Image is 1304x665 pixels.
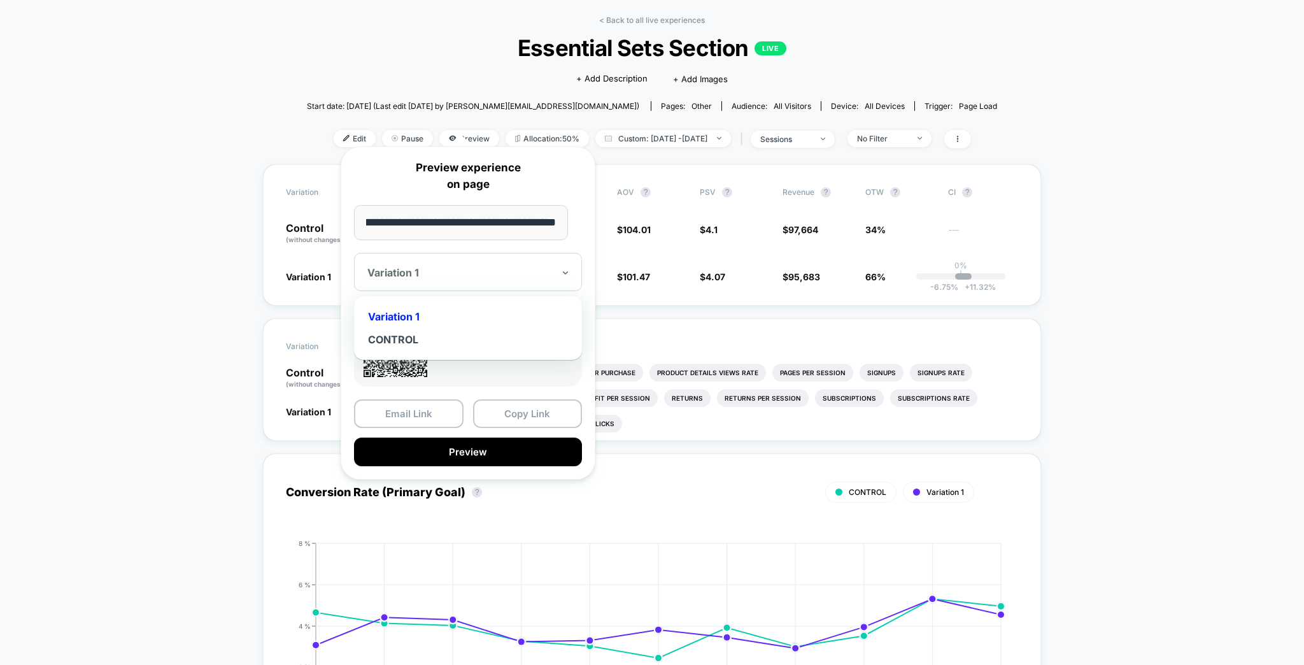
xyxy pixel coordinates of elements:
span: Page Load [959,101,997,111]
li: Signups Rate [910,364,972,382]
div: Pages: [661,101,712,111]
span: $ [617,271,650,282]
p: Control [286,368,366,389]
li: Subscriptions Rate [890,389,977,407]
p: Control [286,223,356,245]
div: No Filter [857,134,908,143]
span: | [737,130,751,148]
p: | [960,270,962,280]
span: $ [700,271,725,282]
span: (without changes) [286,380,343,388]
span: 11.32 % [958,282,996,292]
span: 34% [865,224,886,235]
li: Returns [664,389,711,407]
span: Start date: [DATE] (Last edit [DATE] by [PERSON_NAME][EMAIL_ADDRESS][DOMAIN_NAME]) [307,101,639,111]
span: Allocation: 50% [506,130,589,147]
button: Preview [354,438,582,466]
span: other [691,101,712,111]
li: Profit Per Session [574,389,658,407]
li: Product Details Views Rate [649,364,766,382]
span: Device: [821,101,914,111]
span: $ [700,224,718,235]
div: CONTROL [360,328,576,351]
div: Variation 1 [360,305,576,328]
span: Variation 1 [286,406,331,417]
div: Audience: [732,101,811,111]
span: 104.01 [623,224,651,235]
span: $ [783,271,820,282]
tspan: 6 % [299,580,311,588]
img: end [821,138,825,140]
button: Email Link [354,399,464,428]
span: -6.75 % [930,282,958,292]
span: --- [948,226,1018,245]
span: 66% [865,271,886,282]
button: ? [821,187,831,197]
span: Variation [286,341,356,352]
tspan: 8 % [299,540,311,547]
span: Pause [382,130,433,147]
button: ? [722,187,732,197]
li: Signups [860,364,904,382]
span: $ [783,224,818,235]
p: LIVE [755,41,786,55]
img: calendar [605,135,612,141]
a: < Back to all live experiences [599,15,705,25]
span: Edit [334,130,376,147]
img: end [918,137,922,139]
span: AOV [617,187,634,197]
span: 4.1 [705,224,718,235]
div: Trigger: [925,101,997,111]
span: 95,683 [788,271,820,282]
img: end [717,137,721,139]
p: Would like to see more reports? [472,341,1019,351]
span: + Add Description [576,73,648,85]
span: CONTROL [849,487,886,497]
button: ? [641,187,651,197]
span: 97,664 [788,224,818,235]
button: ? [962,187,972,197]
button: ? [890,187,900,197]
span: CI [948,187,1018,197]
li: Pages Per Session [772,364,853,382]
p: 0% [954,261,967,270]
span: Variation 1 [926,487,964,497]
li: Subscriptions [815,389,884,407]
span: Custom: [DATE] - [DATE] [595,130,731,147]
span: + Add Images [673,74,728,84]
span: PSV [700,187,716,197]
span: $ [617,224,651,235]
li: Returns Per Session [717,389,809,407]
span: + [965,282,970,292]
div: sessions [760,134,811,144]
span: all devices [865,101,905,111]
span: All Visitors [774,101,811,111]
span: (without changes) [286,236,343,243]
span: OTW [865,187,935,197]
span: Variation [286,187,356,197]
tspan: 4 % [299,622,311,629]
span: Revenue [783,187,814,197]
span: Essential Sets Section [341,34,962,61]
button: Copy Link [473,399,583,428]
span: 101.47 [623,271,650,282]
span: Variation 1 [286,271,331,282]
p: Preview experience on page [354,160,582,192]
span: 4.07 [705,271,725,282]
span: Preview [439,130,499,147]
